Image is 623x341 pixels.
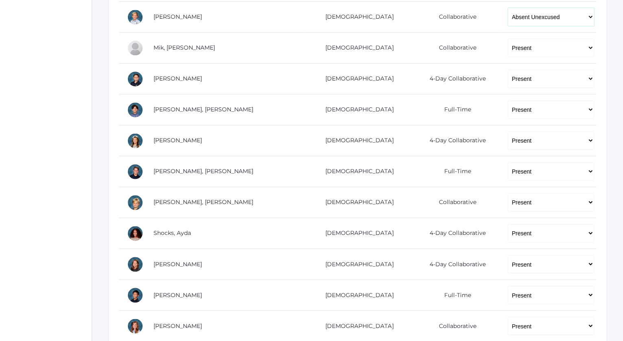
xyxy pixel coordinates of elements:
td: [DEMOGRAPHIC_DATA] [303,249,409,280]
a: [PERSON_NAME] [154,13,202,20]
td: [DEMOGRAPHIC_DATA] [303,63,409,94]
div: Arielle White [127,318,143,334]
a: [PERSON_NAME], [PERSON_NAME] [154,167,253,175]
td: [DEMOGRAPHIC_DATA] [303,33,409,63]
div: Ryder Roberts [127,163,143,180]
td: [DEMOGRAPHIC_DATA] [303,218,409,249]
td: [DEMOGRAPHIC_DATA] [303,125,409,156]
td: Collaborative [409,187,499,218]
td: Full-Time [409,94,499,125]
a: [PERSON_NAME] [154,291,202,298]
div: Hudson Purser [127,102,143,118]
td: Full-Time [409,156,499,187]
td: [DEMOGRAPHIC_DATA] [303,94,409,125]
td: 4-Day Collaborative [409,125,499,156]
td: Collaborative [409,33,499,63]
td: [DEMOGRAPHIC_DATA] [303,156,409,187]
td: 4-Day Collaborative [409,249,499,280]
td: 4-Day Collaborative [409,218,499,249]
a: [PERSON_NAME] [154,260,202,267]
a: Shocks, Ayda [154,229,191,237]
div: Levi Sergey [127,194,143,211]
a: [PERSON_NAME], [PERSON_NAME] [154,198,253,206]
div: Aiden Oceguera [127,71,143,87]
td: Collaborative [409,2,499,33]
a: Mik, [PERSON_NAME] [154,44,215,51]
td: [DEMOGRAPHIC_DATA] [303,187,409,218]
td: 4-Day Collaborative [409,63,499,94]
td: Full-Time [409,280,499,311]
div: Matteo Soratorio [127,287,143,303]
div: Reagan Reynolds [127,132,143,149]
a: [PERSON_NAME] [154,137,202,144]
a: [PERSON_NAME] [154,322,202,329]
div: Peter Laubacher [127,9,143,25]
td: [DEMOGRAPHIC_DATA] [303,2,409,33]
div: Ayda Shocks [127,225,143,241]
a: [PERSON_NAME], [PERSON_NAME] [154,106,253,113]
td: [DEMOGRAPHIC_DATA] [303,280,409,311]
div: Hadley Mik [127,40,143,56]
a: [PERSON_NAME] [154,75,202,82]
div: Ayla Smith [127,256,143,272]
